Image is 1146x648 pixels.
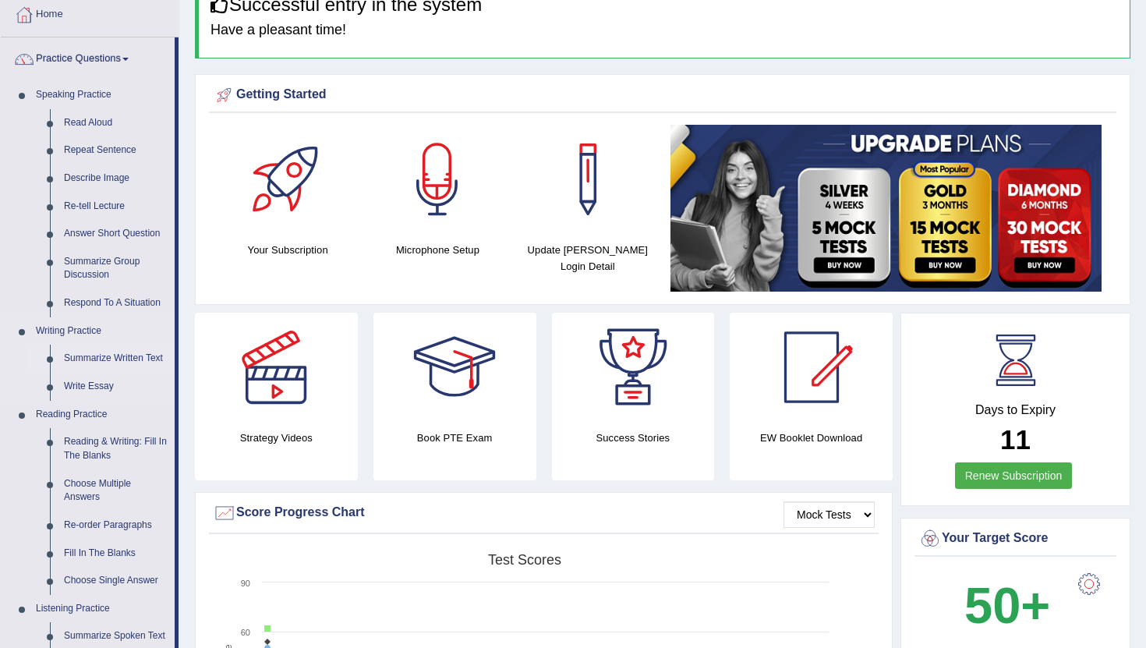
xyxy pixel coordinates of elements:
[57,373,175,401] a: Write Essay
[57,512,175,540] a: Re-order Paragraphs
[57,193,175,221] a: Re-tell Lecture
[241,579,250,588] text: 90
[730,430,893,446] h4: EW Booklet Download
[918,403,1112,417] h4: Days to Expiry
[29,81,175,109] a: Speaking Practice
[373,430,536,446] h4: Book PTE Exam
[57,109,175,137] a: Read Aloud
[964,577,1050,634] b: 50+
[221,242,355,258] h4: Your Subscription
[29,317,175,345] a: Writing Practice
[29,595,175,623] a: Listening Practice
[552,430,715,446] h4: Success Stories
[370,242,504,258] h4: Microphone Setup
[57,165,175,193] a: Describe Image
[521,242,655,274] h4: Update [PERSON_NAME] Login Detail
[210,23,1118,38] h4: Have a pleasant time!
[241,628,250,637] text: 60
[57,220,175,248] a: Answer Short Question
[29,401,175,429] a: Reading Practice
[57,428,175,469] a: Reading & Writing: Fill In The Blanks
[488,552,561,568] tspan: Test scores
[57,540,175,568] a: Fill In The Blanks
[955,462,1073,489] a: Renew Subscription
[57,289,175,317] a: Respond To A Situation
[57,567,175,595] a: Choose Single Answer
[57,345,175,373] a: Summarize Written Text
[1000,424,1031,455] b: 11
[670,125,1102,292] img: small5.jpg
[57,136,175,165] a: Repeat Sentence
[57,248,175,289] a: Summarize Group Discussion
[195,430,358,446] h4: Strategy Videos
[213,83,1112,107] div: Getting Started
[918,527,1112,551] div: Your Target Score
[1,37,175,76] a: Practice Questions
[213,501,875,525] div: Score Progress Chart
[57,470,175,512] a: Choose Multiple Answers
